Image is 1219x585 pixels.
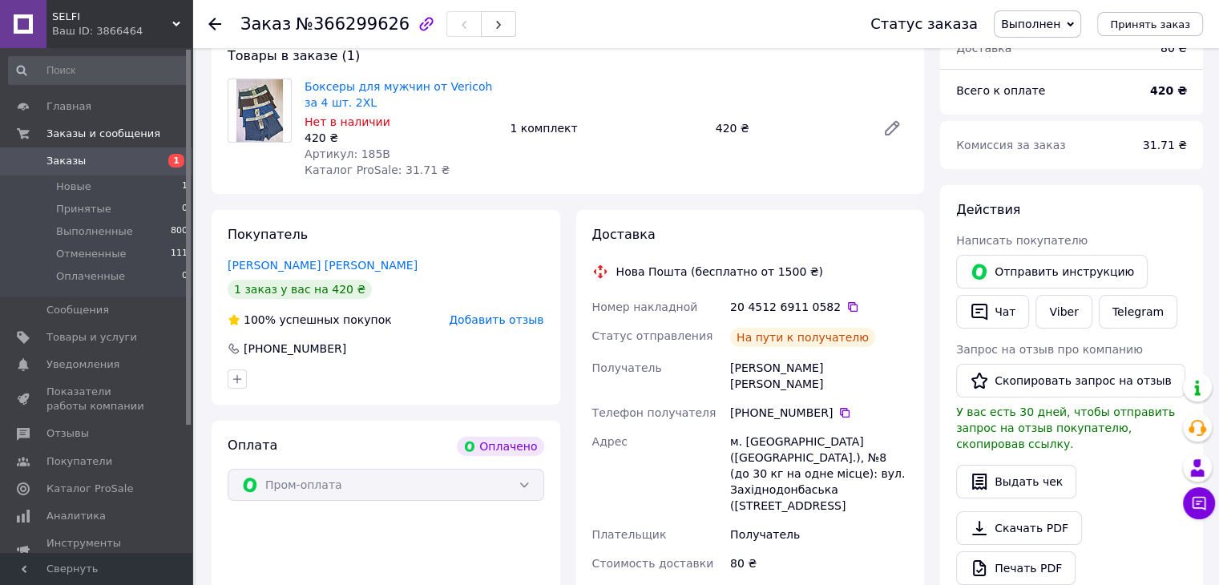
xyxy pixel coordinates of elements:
div: 1 комплект [503,117,708,139]
span: Сообщения [46,303,109,317]
span: Новые [56,180,91,194]
span: Доставка [592,227,656,242]
div: [PHONE_NUMBER] [242,341,348,357]
input: Поиск [8,56,189,85]
div: [PHONE_NUMBER] [730,405,908,421]
div: 420 ₴ [305,130,497,146]
span: Покупатели [46,454,112,469]
button: Отправить инструкцию [956,255,1148,288]
span: Артикул: 185B [305,147,390,160]
div: Ваш ID: 3866464 [52,24,192,38]
span: Запрос на отзыв про компанию [956,343,1143,356]
button: Скопировать запрос на отзыв [956,364,1185,397]
span: Товары и услуги [46,330,137,345]
button: Чат с покупателем [1183,487,1215,519]
img: Боксеры для мужчин от Vericoh за 4 шт. 2XL [236,79,284,142]
b: 420 ₴ [1150,84,1187,97]
span: Товары в заказе (1) [228,48,360,63]
span: Доставка [956,42,1011,54]
div: 420 ₴ [709,117,870,139]
button: Принять заказ [1097,12,1203,36]
div: [PERSON_NAME] [PERSON_NAME] [727,353,911,398]
a: Скачать PDF [956,511,1082,545]
span: Номер накладной [592,301,698,313]
button: Чат [956,295,1029,329]
span: Принять заказ [1110,18,1190,30]
span: 100% [244,313,276,326]
span: 31.71 ₴ [1143,139,1187,151]
a: Редактировать [876,112,908,144]
span: Отзывы [46,426,89,441]
div: На пути к получателю [730,328,875,347]
span: Выполненные [56,224,133,239]
span: 1 [182,180,188,194]
span: 0 [182,269,188,284]
a: [PERSON_NAME] [PERSON_NAME] [228,259,418,272]
span: Выполнен [1001,18,1060,30]
div: Нова Пошта (бесплатно от 1500 ₴) [612,264,827,280]
span: Всего к оплате [956,84,1045,97]
span: Добавить отзыв [449,313,543,326]
span: №366299626 [296,14,410,34]
span: Действия [956,202,1020,217]
span: Аналитика [46,509,106,523]
div: м. [GEOGRAPHIC_DATA] ([GEOGRAPHIC_DATA].), №8 (до 30 кг на одне місце): вул. Західнодонбаська ([S... [727,427,911,520]
span: 800 [171,224,188,239]
span: Нет в наличии [305,115,390,128]
span: Заказы и сообщения [46,127,160,141]
a: Telegram [1099,295,1177,329]
div: Получатель [727,520,911,549]
span: Уведомления [46,357,119,372]
span: Каталог ProSale: 31.71 ₴ [305,163,450,176]
span: Отмененные [56,247,126,261]
div: успешных покупок [228,312,392,328]
span: 0 [182,202,188,216]
span: Получатель [592,361,662,374]
button: Выдать чек [956,465,1076,498]
div: Статус заказа [870,16,978,32]
div: 1 заказ у вас на 420 ₴ [228,280,372,299]
span: Оплата [228,438,277,453]
span: Заказ [240,14,291,34]
span: Принятые [56,202,111,216]
span: SELFI [52,10,172,24]
span: Адрес [592,435,628,448]
div: 20 4512 6911 0582 [730,299,908,315]
span: Инструменты вебмастера и SEO [46,536,148,565]
span: Плательщик [592,528,667,541]
span: Покупатель [228,227,308,242]
span: Заказы [46,154,86,168]
span: Показатели работы компании [46,385,148,414]
span: У вас есть 30 дней, чтобы отправить запрос на отзыв покупателю, скопировав ссылку. [956,405,1175,450]
span: Написать покупателю [956,234,1088,247]
span: Оплаченные [56,269,125,284]
span: Стоимость доставки [592,557,714,570]
span: Главная [46,99,91,114]
span: 1 [168,154,184,167]
span: Телефон получателя [592,406,716,419]
div: 80 ₴ [727,549,911,578]
span: 111 [171,247,188,261]
div: Вернуться назад [208,16,221,32]
a: Viber [1035,295,1092,329]
span: Каталог ProSale [46,482,133,496]
span: Комиссия за заказ [956,139,1066,151]
span: Статус отправления [592,329,713,342]
a: Боксеры для мужчин от Vericoh за 4 шт. 2XL [305,80,492,109]
a: Печать PDF [956,551,1076,585]
div: Оплачено [457,437,543,456]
